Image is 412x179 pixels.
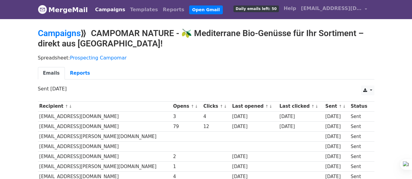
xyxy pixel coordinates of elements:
a: Campaigns [38,28,81,38]
p: Sent [DATE] [38,86,374,92]
th: Status [349,101,371,111]
div: [DATE] [232,163,276,170]
a: ↑ [265,104,269,109]
a: ↓ [315,104,318,109]
a: MergeMail [38,3,88,16]
th: Last clicked [278,101,324,111]
a: ↑ [220,104,223,109]
a: Reports [160,4,187,16]
td: Sent [349,121,371,131]
th: Clicks [202,101,231,111]
a: ↓ [224,104,227,109]
a: Templates [128,4,160,16]
td: Sent [349,131,371,141]
td: [EMAIL_ADDRESS][DOMAIN_NAME] [38,111,172,121]
td: Sent [349,111,371,121]
a: ↑ [339,104,342,109]
th: Recipient [38,101,172,111]
div: [DATE] [325,143,348,150]
td: [EMAIL_ADDRESS][PERSON_NAME][DOMAIN_NAME] [38,131,172,141]
td: [EMAIL_ADDRESS][DOMAIN_NAME] [38,121,172,131]
div: 1 [173,163,200,170]
img: MergeMail logo [38,5,47,14]
a: Campaigns [93,4,128,16]
a: ↓ [269,104,273,109]
div: 79 [173,123,200,130]
div: [DATE] [232,123,276,130]
div: 3 [173,113,200,120]
a: [EMAIL_ADDRESS][DOMAIN_NAME] [299,2,370,17]
div: [DATE] [325,113,348,120]
h2: ⟫ CAMPOMAR NATURE - 🫒 Mediterrane Bio-Genüsse für Ihr Sortiment – direkt aus [GEOGRAPHIC_DATA]! [38,28,374,49]
th: Sent [324,101,349,111]
a: Help [281,2,299,15]
td: Sent [349,142,371,152]
a: ↓ [343,104,346,109]
div: [DATE] [280,123,323,130]
a: Reports [65,67,95,79]
a: ↓ [69,104,72,109]
a: Daily emails left: 50 [231,2,281,15]
span: Daily emails left: 50 [233,5,279,12]
td: [EMAIL_ADDRESS][DOMAIN_NAME] [38,142,172,152]
div: 2 [173,153,200,160]
div: [DATE] [280,113,323,120]
a: Emails [38,67,65,79]
p: Spreadsheet: [38,55,374,61]
td: Sent [349,162,371,172]
div: [DATE] [325,153,348,160]
div: [DATE] [325,123,348,130]
a: Open Gmail [189,5,223,14]
a: ↓ [195,104,198,109]
td: Sent [349,152,371,162]
a: ↑ [65,104,68,109]
th: Last opened [231,101,278,111]
div: [DATE] [325,163,348,170]
div: 4 [203,113,229,120]
a: ↑ [311,104,315,109]
td: [EMAIL_ADDRESS][DOMAIN_NAME] [38,152,172,162]
td: [EMAIL_ADDRESS][PERSON_NAME][DOMAIN_NAME] [38,162,172,172]
a: ↑ [191,104,194,109]
div: [DATE] [232,153,276,160]
div: 12 [203,123,229,130]
div: [DATE] [325,133,348,140]
a: Prospecting Campomar [70,55,127,61]
div: [DATE] [232,113,276,120]
th: Opens [172,101,202,111]
span: [EMAIL_ADDRESS][DOMAIN_NAME] [301,5,362,12]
